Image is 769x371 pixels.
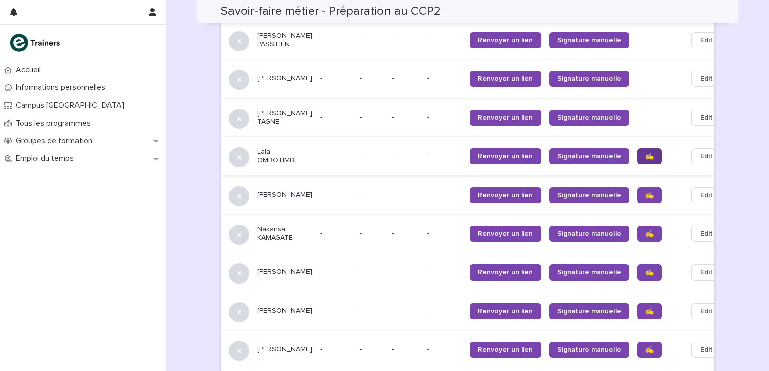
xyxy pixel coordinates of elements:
span: Edit [700,113,713,123]
span: ✍️ [645,346,654,353]
p: - [320,268,352,276]
a: Renvoyer un lien [470,148,541,164]
button: Edit [691,303,721,319]
p: - [360,150,364,160]
span: Renvoyer un lien [478,230,533,237]
span: Edit [700,74,713,84]
a: Renvoyer un lien [470,342,541,358]
p: [PERSON_NAME] [257,191,312,199]
button: Edit [691,342,721,358]
p: Nakansa KAMAGATE [257,225,312,242]
h2: Savoir-faire métier - Préparation au CCP2 [221,4,441,19]
a: ✍️ [637,226,662,242]
a: Signature manuelle [549,110,629,126]
span: Signature manuelle [557,37,621,44]
span: Renvoyer un lien [478,153,533,160]
p: - [320,191,352,199]
a: Renvoyer un lien [470,303,541,319]
button: Edit [691,32,721,48]
tr: [PERSON_NAME] TAGNE--- --Renvoyer un lienSignature manuelleEdit [221,98,737,137]
p: - [427,113,462,122]
p: - [360,111,364,122]
p: - [320,229,352,238]
p: - [392,36,419,44]
span: Renvoyer un lien [478,308,533,315]
span: Signature manuelle [557,346,621,353]
p: [PERSON_NAME] [257,74,312,83]
p: - [360,266,364,276]
p: Emploi du temps [12,154,82,163]
tr: [PERSON_NAME]--- --Renvoyer un lienSignature manuelleEdit [221,59,737,98]
p: - [392,345,419,354]
a: Signature manuelle [549,71,629,87]
span: Renvoyer un lien [478,346,533,353]
tr: [PERSON_NAME]--- --Renvoyer un lienSignature manuelle✍️Edit [221,330,737,369]
button: Edit [691,226,721,242]
a: Signature manuelle [549,342,629,358]
span: Renvoyer un lien [478,269,533,276]
span: Signature manuelle [557,192,621,199]
p: - [320,113,352,122]
p: - [427,36,462,44]
p: - [427,307,462,315]
span: ✍️ [645,308,654,315]
span: Edit [700,151,713,161]
p: Groupes de formation [12,136,100,146]
p: Tous les programmes [12,119,99,128]
p: - [427,229,462,238]
a: Renvoyer un lien [470,110,541,126]
button: Edit [691,148,721,164]
tr: [PERSON_NAME]--- --Renvoyer un lienSignature manuelle✍️Edit [221,175,737,214]
p: - [427,268,462,276]
p: [PERSON_NAME] [257,268,312,276]
a: Signature manuelle [549,264,629,281]
p: - [392,191,419,199]
a: ✍️ [637,303,662,319]
p: - [392,113,419,122]
p: - [360,227,364,238]
span: Edit [700,306,713,316]
p: - [360,343,364,354]
span: Edit [700,267,713,277]
p: - [427,152,462,160]
p: - [392,152,419,160]
p: - [392,307,419,315]
span: ✍️ [645,269,654,276]
p: [PERSON_NAME] TAGNE [257,109,312,126]
button: Edit [691,187,721,203]
p: - [320,152,352,160]
p: - [392,229,419,238]
span: Renvoyer un lien [478,75,533,82]
a: Signature manuelle [549,303,629,319]
p: - [360,72,364,83]
p: - [427,345,462,354]
a: ✍️ [637,264,662,281]
img: K0CqGN7SDeD6s4JG8KQk [8,33,63,53]
a: ✍️ [637,148,662,164]
tr: Lala OMBOTIMBE--- --Renvoyer un lienSignature manuelle✍️Edit [221,137,737,175]
span: Signature manuelle [557,230,621,237]
p: - [392,74,419,83]
span: Signature manuelle [557,269,621,276]
span: Signature manuelle [557,308,621,315]
span: Signature manuelle [557,75,621,82]
span: Renvoyer un lien [478,192,533,199]
a: Signature manuelle [549,187,629,203]
p: - [320,36,352,44]
span: ✍️ [645,192,654,199]
p: - [320,345,352,354]
button: Edit [691,110,721,126]
p: Campus [GEOGRAPHIC_DATA] [12,101,132,110]
a: Renvoyer un lien [470,71,541,87]
span: Edit [700,190,713,200]
a: Renvoyer un lien [470,32,541,48]
tr: [PERSON_NAME]--- --Renvoyer un lienSignature manuelle✍️Edit [221,253,737,292]
p: Informations personnelles [12,83,113,92]
tr: Nakansa KAMAGATE--- --Renvoyer un lienSignature manuelle✍️Edit [221,214,737,253]
p: Lala OMBOTIMBE [257,148,312,165]
span: Edit [700,35,713,45]
a: Signature manuelle [549,32,629,48]
span: Renvoyer un lien [478,37,533,44]
p: - [360,34,364,44]
p: [PERSON_NAME] [257,307,312,315]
